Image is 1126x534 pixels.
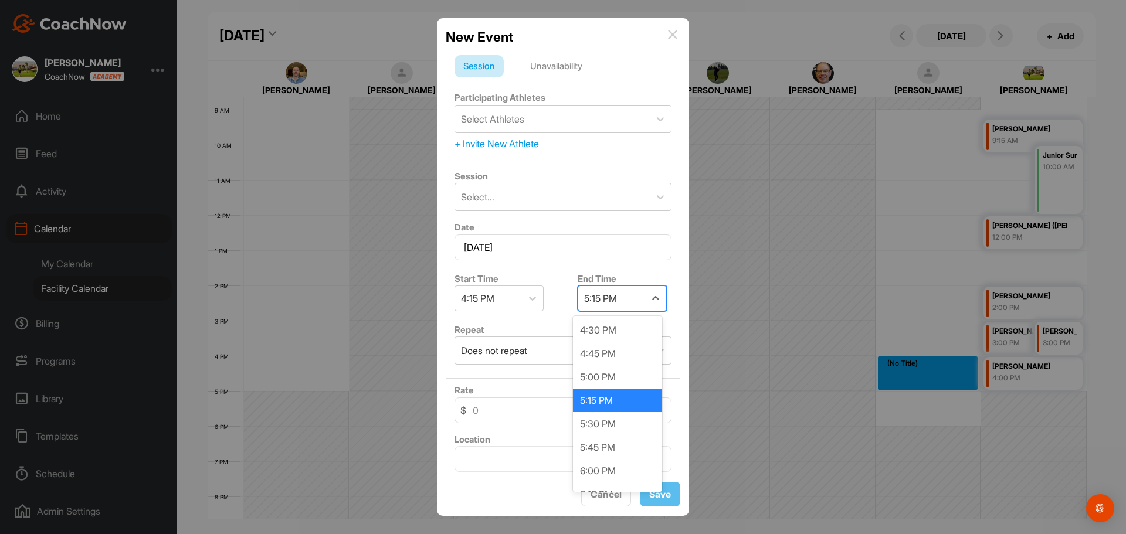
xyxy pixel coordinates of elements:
div: 5:15 PM [573,389,662,412]
div: 5:00 PM [573,365,662,389]
span: $ [460,403,466,417]
label: Rate [455,385,474,396]
div: 6:15 PM [573,482,662,506]
label: Location [455,434,490,445]
img: info [668,30,677,39]
div: 5:45 PM [573,436,662,459]
h2: New Event [446,27,513,47]
label: Session [455,171,488,182]
div: Session [455,55,504,77]
label: Repeat [455,324,484,335]
div: Open Intercom Messenger [1086,494,1114,522]
label: Start Time [455,273,498,284]
div: + Invite New Athlete [455,137,671,151]
div: Select... [461,190,494,204]
div: Unavailability [521,55,591,77]
button: Cancel [581,482,631,507]
div: 5:15 PM [584,291,617,305]
div: 4:45 PM [573,342,662,365]
div: Select Athletes [461,112,524,126]
input: 0 [455,397,671,423]
div: 6:00 PM [573,459,662,482]
label: End Time [578,273,616,284]
div: 4:15 PM [461,291,494,305]
button: Save [640,482,680,507]
div: 5:30 PM [573,412,662,436]
div: 4:30 PM [573,318,662,342]
div: Does not repeat [461,343,527,358]
label: Date [455,222,474,233]
label: Participating Athletes [455,92,545,103]
input: Select Date [455,234,671,260]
